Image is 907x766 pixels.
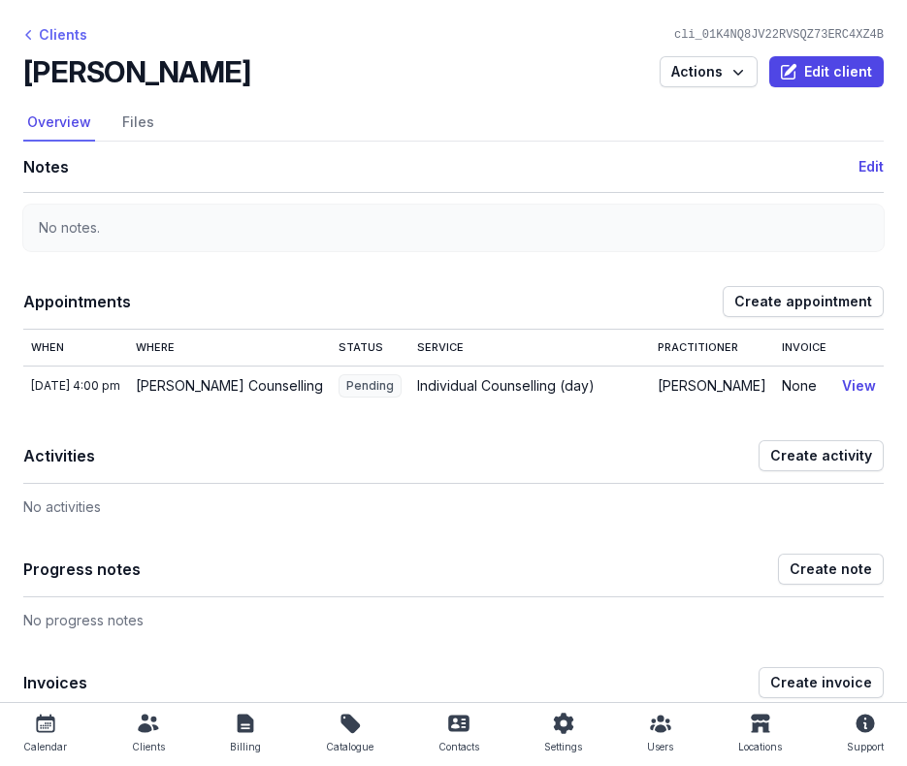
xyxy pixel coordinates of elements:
button: Actions [660,56,758,87]
th: Status [331,330,409,366]
div: Support [847,735,884,758]
div: Catalogue [326,735,373,758]
a: Files [118,105,158,142]
button: Edit client [769,56,884,87]
span: Create activity [770,444,872,467]
th: Service [409,330,650,366]
td: None [774,366,834,405]
a: Overview [23,105,95,142]
span: Edit client [781,60,872,83]
h2: [PERSON_NAME] [23,54,250,89]
div: Clients [132,735,165,758]
td: [PERSON_NAME] [650,366,774,405]
div: cli_01K4NQ8JV22RVSQZ73ERC4XZ4B [666,27,891,43]
th: Practitioner [650,330,774,366]
span: Create invoice [770,671,872,694]
span: Create note [790,558,872,581]
th: When [23,330,128,366]
h1: Activities [23,442,759,469]
span: Create appointment [734,290,872,313]
span: No notes. [39,219,100,236]
span: Actions [671,60,746,83]
h1: Progress notes [23,556,778,583]
div: [DATE] 4:00 pm [31,378,120,394]
button: Edit [858,155,884,178]
div: Clients [23,23,87,47]
td: [PERSON_NAME] Counselling [128,366,331,405]
div: Locations [738,735,782,758]
div: Contacts [438,735,479,758]
div: No progress notes [23,597,884,632]
div: Settings [544,735,582,758]
div: Billing [230,735,261,758]
div: Users [647,735,673,758]
th: Where [128,330,331,366]
div: Calendar [23,735,67,758]
nav: Tabs [23,105,884,142]
span: Pending [339,374,402,398]
h1: Appointments [23,288,723,315]
h1: Invoices [23,669,759,696]
h1: Notes [23,153,858,180]
td: Individual Counselling (day) [409,366,650,405]
a: View [842,377,876,394]
div: No activities [23,484,884,519]
th: Invoice [774,330,834,366]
